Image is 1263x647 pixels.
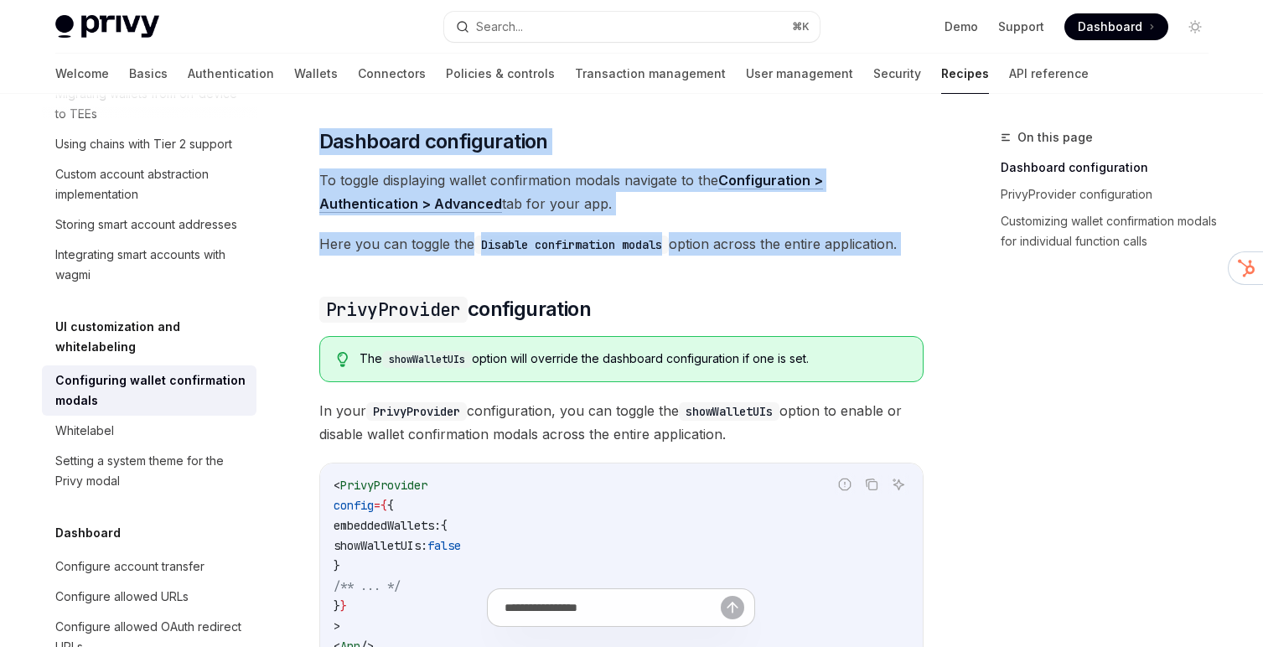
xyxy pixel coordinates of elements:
span: Dashboard [1078,18,1142,35]
span: On this page [1017,127,1093,148]
span: embeddedWallets: [334,518,441,533]
a: PrivyProvider configuration [1001,181,1222,208]
h5: Dashboard [55,523,121,543]
a: Security [873,54,921,94]
a: Integrating smart accounts with wagmi [42,240,256,290]
span: configuration [319,296,591,323]
code: showWalletUIs [382,351,472,368]
code: PrivyProvider [319,297,468,323]
a: Custom account abstraction implementation [42,159,256,210]
a: Dashboard configuration [1001,154,1222,181]
div: Setting a system theme for the Privy modal [55,451,246,491]
a: Transaction management [575,54,726,94]
h5: UI customization and whitelabeling [55,317,256,357]
span: = [374,498,380,513]
span: config [334,498,374,513]
div: Configure account transfer [55,556,204,577]
button: Send message [721,596,744,619]
a: Configure account transfer [42,551,256,582]
button: Toggle dark mode [1182,13,1209,40]
a: Recipes [941,54,989,94]
a: Policies & controls [446,54,555,94]
span: { [387,498,394,513]
a: Configure allowed URLs [42,582,256,612]
div: Configure allowed URLs [55,587,189,607]
a: Basics [129,54,168,94]
div: Storing smart account addresses [55,215,237,235]
a: API reference [1009,54,1089,94]
span: false [427,538,461,553]
span: < [334,478,340,493]
a: Storing smart account addresses [42,210,256,240]
img: light logo [55,15,159,39]
a: Dashboard [1064,13,1168,40]
a: Setting a system theme for the Privy modal [42,446,256,496]
span: { [380,498,387,513]
button: Copy the contents from the code block [861,474,883,495]
span: { [441,518,448,533]
code: PrivyProvider [366,402,467,421]
div: Search... [476,17,523,37]
span: showWalletUIs: [334,538,427,553]
a: Using chains with Tier 2 support [42,129,256,159]
span: } [334,558,340,573]
span: ⌘ K [792,20,810,34]
a: Welcome [55,54,109,94]
span: Dashboard configuration [319,128,548,155]
a: Connectors [358,54,426,94]
button: Ask AI [888,474,909,495]
span: PrivyProvider [340,478,427,493]
a: Demo [945,18,978,35]
div: Using chains with Tier 2 support [55,134,232,154]
a: Customizing wallet confirmation modals for individual function calls [1001,208,1222,255]
div: Whitelabel [55,421,114,441]
div: The option will override the dashboard configuration if one is set. [360,350,905,368]
a: Whitelabel [42,416,256,446]
a: User management [746,54,853,94]
a: Authentication [188,54,274,94]
a: Configuring wallet confirmation modals [42,365,256,416]
div: Custom account abstraction implementation [55,164,246,204]
span: Here you can toggle the option across the entire application. [319,232,924,256]
div: Integrating smart accounts with wagmi [55,245,246,285]
a: Support [998,18,1044,35]
span: To toggle displaying wallet confirmation modals navigate to the tab for your app. [319,168,924,215]
button: Search...⌘K [444,12,820,42]
code: showWalletUIs [679,402,779,421]
svg: Tip [337,352,349,367]
code: Disable confirmation modals [474,236,669,254]
a: Wallets [294,54,338,94]
button: Report incorrect code [834,474,856,495]
div: Configuring wallet confirmation modals [55,370,246,411]
span: In your configuration, you can toggle the option to enable or disable wallet confirmation modals ... [319,399,924,446]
